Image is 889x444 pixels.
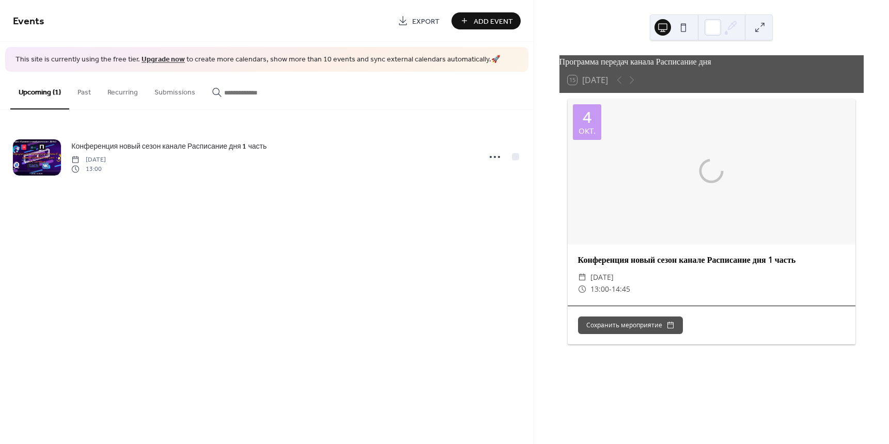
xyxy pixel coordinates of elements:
[146,72,204,108] button: Submissions
[578,316,683,334] button: Сохранить мероприятие
[579,127,596,135] div: окт.
[390,12,447,29] a: Export
[590,271,614,283] span: [DATE]
[451,12,521,29] button: Add Event
[10,72,69,109] button: Upcoming (1)
[71,141,267,152] span: Конференция новый сезон канале Расписание дня 1 часть
[69,72,99,108] button: Past
[71,165,106,174] span: 13:00
[590,283,609,295] span: 13:00
[609,283,612,295] span: -
[559,55,864,68] div: Программа передач канала Расписание дня
[412,16,440,27] span: Export
[142,53,185,67] a: Upgrade now
[583,109,591,125] div: 4
[13,11,44,31] span: Events
[578,283,586,295] div: ​
[568,253,855,266] div: Конференция новый сезон канале Расписание дня 1 часть
[578,271,586,283] div: ​
[15,55,500,65] span: This site is currently using the free tier. to create more calendars, show more than 10 events an...
[474,16,513,27] span: Add Event
[612,283,630,295] span: 14:45
[99,72,146,108] button: Recurring
[71,155,106,164] span: [DATE]
[71,140,267,152] a: Конференция новый сезон канале Расписание дня 1 часть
